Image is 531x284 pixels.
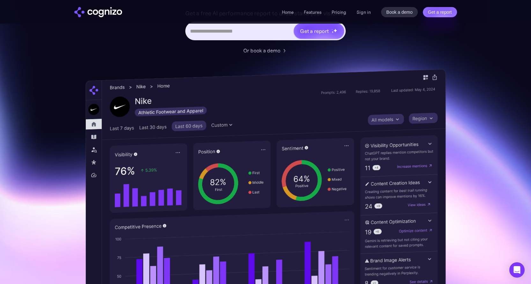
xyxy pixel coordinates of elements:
div: Or book a demo [243,47,280,54]
img: star [332,29,333,30]
a: Pricing [332,9,346,15]
img: cognizo logo [74,7,122,17]
img: star [332,31,334,33]
img: star [333,28,337,33]
a: Get a report [423,7,457,17]
a: Or book a demo [243,47,288,54]
form: Hero URL Input Form [185,8,346,43]
a: Home [282,9,294,15]
div: Open Intercom Messenger [509,262,525,278]
a: Sign in [357,8,371,16]
a: Get a reportstarstarstar [293,23,345,39]
a: home [74,7,122,17]
a: Book a demo [381,7,418,17]
a: Features [304,9,321,15]
div: Get a report [300,27,329,35]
